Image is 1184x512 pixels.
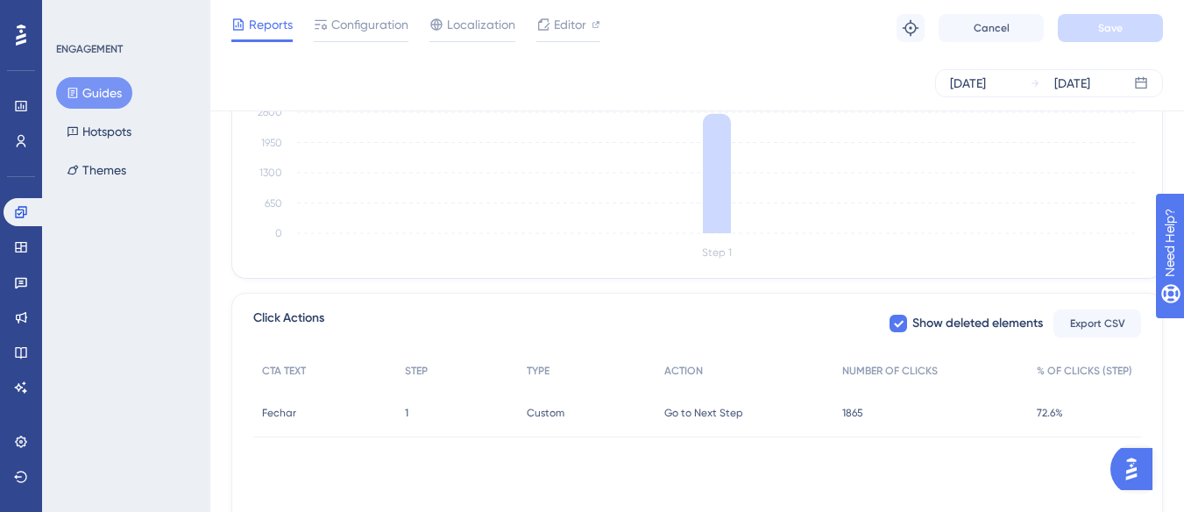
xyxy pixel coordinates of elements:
button: Guides [56,77,132,109]
span: 1 [405,406,408,420]
tspan: 1950 [261,137,282,149]
span: Localization [447,14,515,35]
span: Save [1098,21,1123,35]
span: TYPE [527,364,549,378]
span: Fechar [262,406,296,420]
span: Export CSV [1070,316,1125,331]
span: CTA TEXT [262,364,306,378]
button: Save [1058,14,1163,42]
span: Show deleted elements [912,313,1043,334]
span: Click Actions [253,308,324,339]
div: [DATE] [1054,73,1090,94]
span: Need Help? [41,4,110,25]
button: Themes [56,154,137,186]
span: Editor [554,14,586,35]
span: Reports [249,14,293,35]
span: Go to Next Step [664,406,743,420]
div: ENGAGEMENT [56,42,123,56]
tspan: 2569 [703,96,732,113]
tspan: 1300 [259,167,282,179]
iframe: UserGuiding AI Assistant Launcher [1110,443,1163,495]
tspan: 650 [265,197,282,210]
button: Export CSV [1053,309,1141,338]
span: STEP [405,364,428,378]
div: [DATE] [950,73,986,94]
span: ACTION [664,364,703,378]
span: Configuration [331,14,408,35]
span: Cancel [974,21,1010,35]
span: NUMBER OF CLICKS [842,364,938,378]
span: Custom [527,406,564,420]
button: Cancel [939,14,1044,42]
tspan: 2600 [258,106,282,118]
button: Hotspots [56,116,142,147]
tspan: Step 1 [702,246,732,259]
span: 1865 [842,406,863,420]
span: 72.6% [1037,406,1063,420]
tspan: 0 [275,227,282,239]
span: % OF CLICKS (STEP) [1037,364,1132,378]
